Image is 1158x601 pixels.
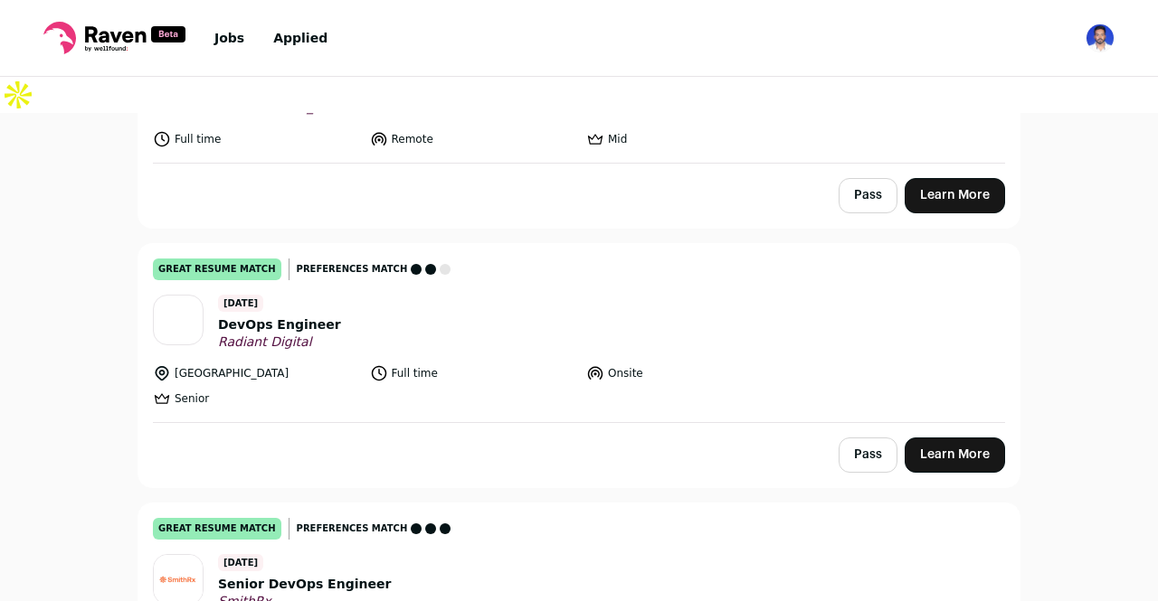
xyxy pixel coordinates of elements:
img: 16329026-medium_jpg [1086,23,1115,52]
a: Learn More [905,178,1005,213]
a: great resume match Preferences match [DATE] DevOps Engineer Radiant Digital [GEOGRAPHIC_DATA] Ful... [138,244,1020,423]
div: great resume match [153,258,281,280]
span: Preferences match [297,520,408,538]
a: Applied [273,31,327,45]
a: Jobs [214,31,244,45]
span: DevOps Engineer [218,315,341,334]
li: Mid [586,130,793,148]
span: Radiant Digital [218,334,341,351]
div: great resume match [153,518,281,540]
a: Learn More [905,437,1005,473]
li: Senior [153,390,359,408]
button: Pass [839,437,897,473]
li: Remote [370,130,576,148]
li: [GEOGRAPHIC_DATA] [153,364,359,382]
span: Preferences match [297,260,408,278]
li: Onsite [586,364,793,382]
button: Pass [839,178,897,213]
span: [DATE] [218,554,263,571]
span: Senior DevOps Engineer [218,575,391,594]
li: Full time [370,364,576,382]
img: 5886f840ae48653bfbfe1a71e2e9a22b3d6b81d8a30aab238dd78357976203a8 [154,311,203,327]
button: Open dropdown [1086,23,1115,52]
span: [DATE] [218,295,263,312]
li: Full time [153,130,359,148]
